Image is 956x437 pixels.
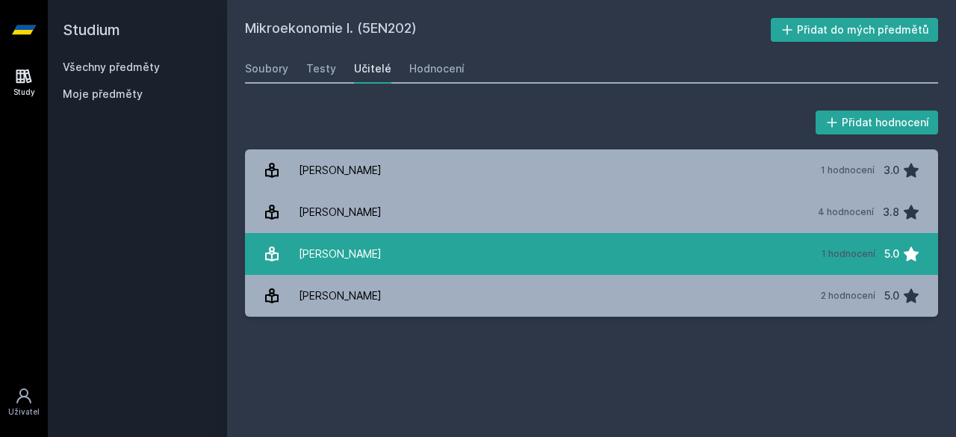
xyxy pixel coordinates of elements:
div: Uživatel [8,406,40,418]
a: Hodnocení [409,54,465,84]
div: 1 hodnocení [822,248,875,260]
a: [PERSON_NAME] 2 hodnocení 5.0 [245,275,938,317]
a: [PERSON_NAME] 1 hodnocení 5.0 [245,233,938,275]
a: Soubory [245,54,288,84]
a: Testy [306,54,336,84]
a: Všechny předměty [63,61,160,73]
div: Učitelé [354,61,391,76]
a: [PERSON_NAME] 4 hodnocení 3.8 [245,191,938,233]
div: 2 hodnocení [821,290,875,302]
div: 5.0 [884,239,899,269]
div: 3.8 [883,197,899,227]
div: [PERSON_NAME] [299,197,382,227]
div: Testy [306,61,336,76]
div: Soubory [245,61,288,76]
div: Hodnocení [409,61,465,76]
h2: Mikroekonomie I. (5EN202) [245,18,771,42]
div: 4 hodnocení [818,206,874,218]
a: Study [3,60,45,105]
button: Přidat do mých předmětů [771,18,939,42]
div: [PERSON_NAME] [299,155,382,185]
div: 5.0 [884,281,899,311]
a: [PERSON_NAME] 1 hodnocení 3.0 [245,149,938,191]
div: 3.0 [884,155,899,185]
div: [PERSON_NAME] [299,239,382,269]
div: Study [13,87,35,98]
a: Učitelé [354,54,391,84]
a: Uživatel [3,379,45,425]
button: Přidat hodnocení [816,111,939,134]
div: 1 hodnocení [821,164,875,176]
span: Moje předměty [63,87,143,102]
div: [PERSON_NAME] [299,281,382,311]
